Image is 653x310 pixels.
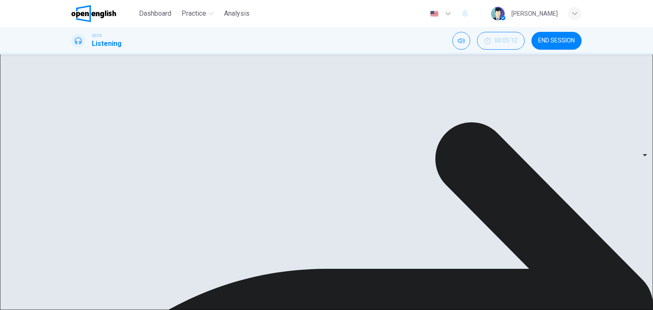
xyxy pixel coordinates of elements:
[221,6,253,21] button: Analysis
[178,6,217,21] button: Practice
[477,32,525,50] div: Hide
[139,8,171,19] span: Dashboard
[452,32,470,50] div: Mute
[494,37,517,44] span: 00:05:12
[538,37,575,44] span: END SESSION
[71,5,116,22] img: OpenEnglish logo
[531,32,582,50] button: END SESSION
[429,11,440,17] img: en
[491,7,505,20] img: Profile picture
[182,8,206,19] span: Practice
[71,5,136,22] a: OpenEnglish logo
[92,33,102,39] span: IELTS
[92,39,122,49] h1: Listening
[511,8,558,19] div: [PERSON_NAME]
[477,32,525,50] button: 00:05:12
[224,8,250,19] span: Analysis
[136,6,175,21] button: Dashboard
